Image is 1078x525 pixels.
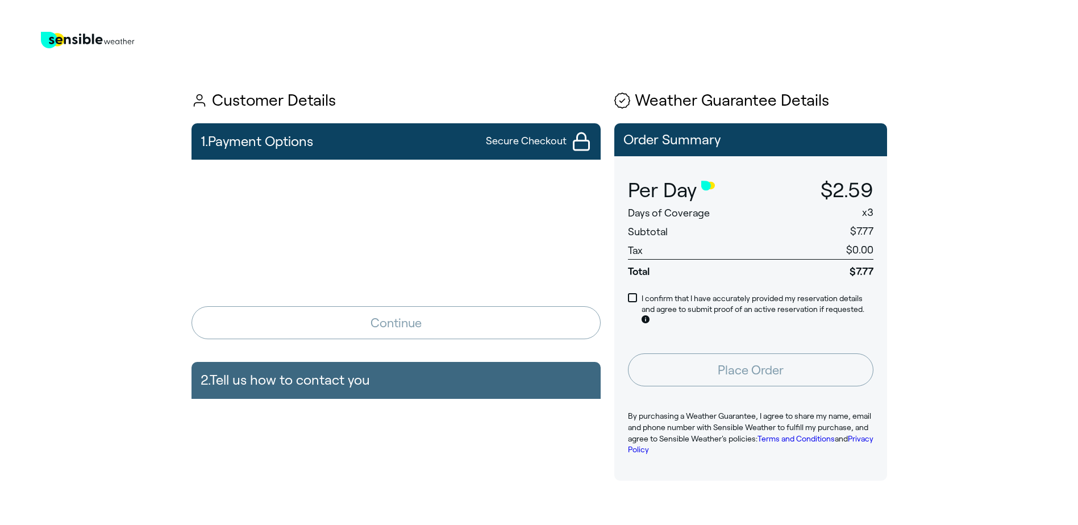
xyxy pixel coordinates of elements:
button: 1.Payment OptionsSecure Checkout [192,123,601,160]
a: Terms and Conditions [757,434,835,443]
span: Days of Coverage [628,207,710,219]
button: Continue [192,306,601,339]
span: $7.77 [778,259,873,278]
span: Tax [628,245,643,256]
p: I confirm that I have accurately provided my reservation details and agree to submit proof of an ... [642,293,873,327]
iframe: Secure payment input frame [189,166,603,238]
button: Place Order [628,353,873,386]
span: x 3 [862,207,873,218]
p: By purchasing a Weather Guarantee, I agree to share my name, email and phone number with Sensible... [628,411,873,455]
h2: 1. Payment Options [201,128,313,155]
span: $0.00 [846,244,873,256]
span: Per Day [628,179,697,202]
h1: Customer Details [192,92,601,110]
span: $7.77 [850,226,873,237]
iframe: PayPal-paypal [192,259,601,290]
span: Secure Checkout [486,134,567,148]
p: Order Summary [623,132,878,147]
span: $2.59 [821,179,873,201]
h1: Weather Guarantee Details [614,92,887,110]
span: Subtotal [628,226,668,238]
span: Total [628,259,779,278]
